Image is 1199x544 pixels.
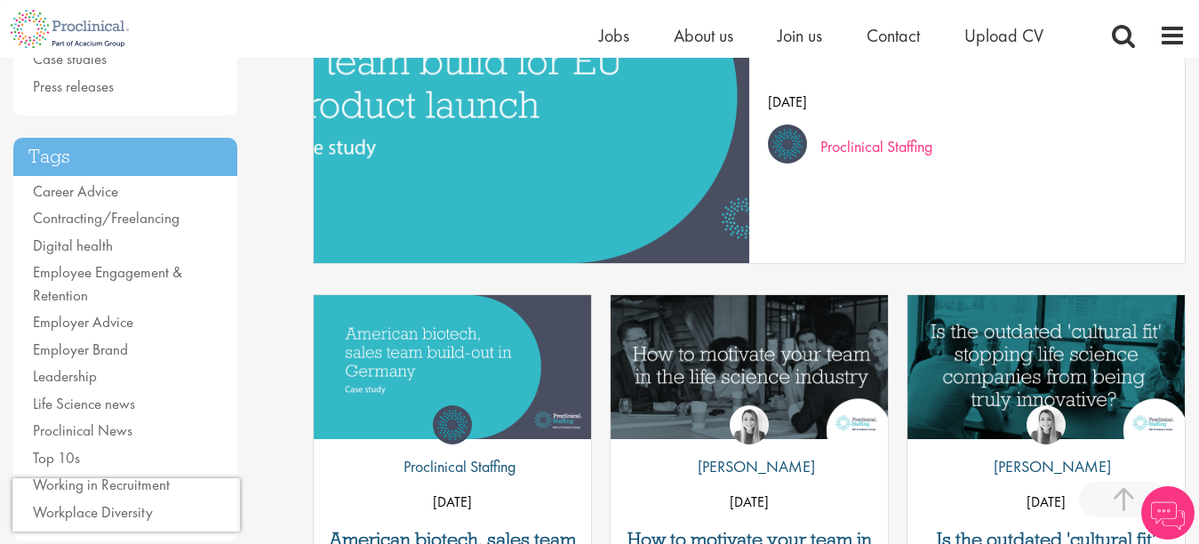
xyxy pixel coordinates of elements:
[907,295,1185,439] img: Is hiring for cultural fit stopping life science companies from being innovative
[907,489,1185,516] p: [DATE]
[33,236,113,255] a: Digital health
[611,489,888,516] p: [DATE]
[807,133,932,160] p: Proclinical Staffing
[778,24,822,47] a: Join us
[611,295,888,452] a: Link to a post
[599,24,629,47] a: Jobs
[768,124,807,164] img: Proclinical Staffing
[33,181,118,201] a: Career Advice
[33,448,80,468] a: Top 10s
[33,76,114,96] a: Press releases
[964,24,1043,47] a: Upload CV
[611,295,888,439] img: How to motivate your team in the life sciences industry
[684,453,815,480] p: [PERSON_NAME]
[12,478,240,532] iframe: reCAPTCHA
[390,453,516,480] p: Proclinical Staffing
[684,405,815,489] a: Hannah Burke [PERSON_NAME]
[1027,405,1066,444] img: Hannah Burke
[33,475,170,494] a: Working in Recruitment
[33,420,132,440] a: Proclinical News
[33,394,135,413] a: Life Science news
[314,295,591,452] a: Link to a post
[768,124,1167,169] a: Proclinical Staffing Proclinical Staffing
[33,49,107,68] a: Case studies
[390,405,516,489] a: Proclinical Staffing Proclinical Staffing
[907,295,1185,452] a: Link to a post
[33,340,128,359] a: Employer Brand
[33,262,182,305] a: Employee Engagement & Retention
[314,489,591,516] p: [DATE]
[33,366,97,386] a: Leadership
[1141,486,1195,540] img: Chatbot
[433,405,472,444] img: Proclinical Staffing
[867,24,920,47] a: Contact
[980,453,1111,480] p: [PERSON_NAME]
[33,208,180,228] a: Contracting/Freelancing
[33,312,133,332] a: Employer Advice
[980,405,1111,489] a: Hannah Burke [PERSON_NAME]
[674,24,733,47] a: About us
[730,405,769,444] img: Hannah Burke
[768,89,1167,116] p: [DATE]
[13,138,237,176] h3: Tags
